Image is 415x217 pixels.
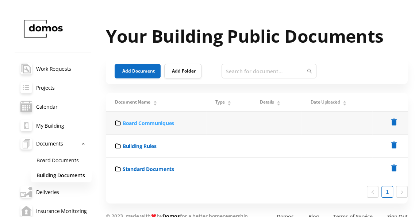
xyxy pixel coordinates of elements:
[153,100,157,102] i: icon: caret-up
[31,152,92,167] a: Board Documents
[15,182,92,201] a: Deliveries
[15,59,92,78] a: Work Requests
[276,102,280,105] i: icon: caret-down
[106,23,408,49] h1: Your Building Public Documents
[381,186,393,198] li: 1
[367,186,379,198] li: Previous Page
[115,99,150,105] span: Document Name
[36,136,63,151] span: Documents
[115,64,161,78] button: Add Document
[311,99,340,105] span: Date Uploaded
[164,64,201,78] button: Add Folder
[389,140,399,150] i: delete
[153,102,157,105] i: icon: caret-down
[342,100,347,104] div: Sort
[15,116,92,135] a: My Building
[215,99,225,105] span: Type
[343,102,347,105] i: icon: caret-down
[343,100,347,102] i: icon: caret-up
[389,117,399,127] i: delete
[227,100,231,102] i: icon: caret-up
[396,186,408,198] li: Next Page
[123,142,157,150] a: Building Rules
[382,186,393,197] a: 1
[123,165,174,173] a: Standard Documents
[370,190,375,194] i: icon: left
[400,190,404,194] i: icon: right
[276,100,280,102] i: icon: caret-up
[15,97,92,116] a: Calendar
[389,163,399,173] i: delete
[31,167,92,182] a: Building Documents
[153,100,157,104] div: Sort
[123,119,174,127] a: Board Communiques
[227,100,231,104] div: Sort
[15,78,92,97] a: Projects
[276,100,281,104] div: Sort
[227,102,231,105] i: icon: caret-down
[307,69,312,74] i: icon: search
[222,64,316,78] input: Search for document…
[260,99,274,105] span: Details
